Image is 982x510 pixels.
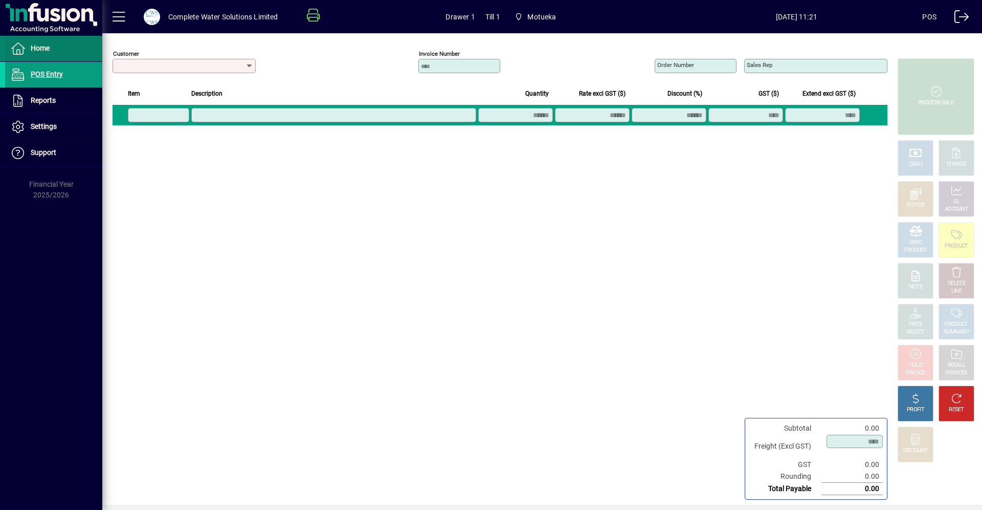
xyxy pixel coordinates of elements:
div: DELETE [948,280,965,287]
mat-label: Customer [113,50,139,57]
div: HOLD [909,362,922,369]
td: Freight (Excl GST) [749,434,821,459]
span: POS Entry [31,70,63,78]
div: PRICE [909,321,923,328]
td: 0.00 [821,459,883,471]
div: PRODUCT [945,321,968,328]
div: SUMMARY [944,328,969,336]
a: Reports [5,88,102,114]
a: Settings [5,114,102,140]
td: 0.00 [821,423,883,434]
span: Till 1 [485,9,500,25]
div: NOTE [909,283,922,291]
div: SELECT [907,328,925,336]
td: Total Payable [749,483,821,495]
div: POS [922,9,936,25]
span: Item [128,88,140,99]
span: [DATE] 11:21 [671,9,922,25]
div: DISCOUNT [903,447,928,455]
div: CHARGE [947,161,967,168]
span: Reports [31,96,56,104]
div: INVOICES [945,369,967,377]
td: 0.00 [821,483,883,495]
mat-label: Invoice number [419,50,460,57]
a: Home [5,36,102,61]
div: PRODUCT [945,242,968,250]
div: Complete Water Solutions Limited [168,9,278,25]
mat-label: Order number [657,61,694,69]
td: 0.00 [821,471,883,483]
span: Extend excl GST ($) [802,88,856,99]
span: Home [31,44,50,52]
a: Support [5,140,102,166]
span: Rate excl GST ($) [579,88,626,99]
span: Description [191,88,222,99]
div: LINE [951,287,962,295]
span: Motueka [510,8,561,26]
button: Profile [136,8,168,26]
div: EFTPOS [906,202,925,209]
div: RESET [949,406,964,414]
a: Logout [947,2,969,35]
div: CASH [909,161,922,168]
span: Quantity [525,88,549,99]
td: GST [749,459,821,471]
span: Settings [31,122,57,130]
td: Subtotal [749,423,821,434]
div: PROFIT [907,406,924,414]
div: GL [953,198,960,206]
span: Drawer 1 [445,9,475,25]
div: PRODUCT [904,247,927,254]
span: Motueka [527,9,556,25]
div: ACCOUNT [945,206,968,213]
div: PROCESS SALE [918,99,954,107]
div: RECALL [948,362,966,369]
td: Rounding [749,471,821,483]
span: Discount (%) [667,88,702,99]
div: MISC [909,239,922,247]
div: INVOICE [906,369,925,377]
span: GST ($) [758,88,779,99]
mat-label: Sales rep [747,61,772,69]
span: Support [31,148,56,157]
